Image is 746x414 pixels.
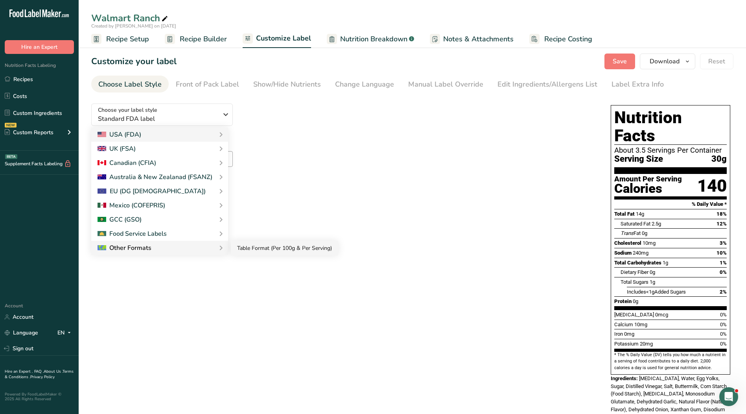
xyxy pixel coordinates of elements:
[719,387,738,406] iframe: Intercom live chat
[98,79,162,90] div: Choose Label Style
[663,260,668,266] span: 1g
[614,352,727,371] section: * The % Daily Value (DV) tells you how much a nutrient in a serving of food contributes to a dail...
[720,260,727,266] span: 1%
[98,130,141,139] div: USA (FDA)
[614,200,727,209] section: % Daily Value *
[720,322,727,327] span: 0%
[98,201,165,210] div: Mexico (COFEPRIS)
[34,369,44,374] a: FAQ .
[98,172,212,182] div: Australia & New Zealanad (FSANZ)
[614,322,633,327] span: Calcium
[98,114,218,124] span: Standard FDA label
[614,176,682,183] div: Amount Per Serving
[613,57,627,66] span: Save
[655,312,668,318] span: 0mcg
[98,158,156,168] div: Canadian (CFIA)
[636,211,644,217] span: 14g
[91,103,233,126] button: Choose your label style Standard FDA label
[5,40,74,54] button: Hire an Expert
[176,79,239,90] div: Front of Pack Label
[5,326,38,340] a: Language
[642,230,647,236] span: 0g
[720,331,727,337] span: 0%
[650,57,680,66] span: Download
[98,229,167,238] div: Food Service Labels
[650,279,655,285] span: 1g
[614,250,632,256] span: Sodium
[98,243,151,253] div: Other Formats
[253,79,321,90] div: Show/Hide Nutrients
[5,128,53,137] div: Custom Reports
[91,11,169,25] div: Walmart Ranch
[614,260,661,266] span: Total Carbohydrates
[98,187,206,196] div: EU (DG [DEMOGRAPHIC_DATA])
[621,269,648,275] span: Dietary Fiber
[614,298,632,304] span: Protein
[30,374,55,380] a: Privacy Policy
[497,79,597,90] div: Edit Ingredients/Allergens List
[256,33,311,44] span: Customize Label
[640,54,695,69] button: Download
[165,30,227,48] a: Recipe Builder
[57,328,74,338] div: EN
[624,331,634,337] span: 0mg
[612,79,664,90] div: Label Extra Info
[5,154,17,159] div: BETA
[621,221,650,227] span: Saturated Fat
[652,221,661,227] span: 2.5g
[720,269,727,275] span: 0%
[98,215,142,224] div: GCC (GSO)
[5,369,74,380] a: Terms & Conditions .
[614,109,727,145] h1: Nutrition Facts
[614,154,663,164] span: Serving Size
[604,54,635,69] button: Save
[340,34,407,44] span: Nutrition Breakdown
[5,123,17,128] div: NEW
[44,369,63,374] a: About Us .
[621,279,648,285] span: Total Sugars
[430,30,514,48] a: Notes & Attachments
[614,183,682,194] div: Calories
[717,211,727,217] span: 18%
[180,34,227,44] span: Recipe Builder
[643,240,656,246] span: 10mg
[614,240,641,246] span: Cholesterol
[327,30,414,48] a: Nutrition Breakdown
[614,331,623,337] span: Iron
[720,341,727,347] span: 0%
[627,289,686,295] span: Includes Added Sugars
[614,211,635,217] span: Total Fat
[720,240,727,246] span: 3%
[231,241,338,255] a: Table Format (Per 100g & Per Serving)
[621,230,634,236] i: Trans
[335,79,394,90] div: Change Language
[408,79,483,90] div: Manual Label Override
[5,369,33,374] a: Hire an Expert .
[650,269,655,275] span: 0g
[720,289,727,295] span: 2%
[614,341,639,347] span: Potassium
[697,176,727,196] div: 140
[5,392,74,401] div: Powered By FoodLabelMaker © 2025 All Rights Reserved
[633,298,638,304] span: 0g
[91,55,177,68] h1: Customize your label
[91,30,149,48] a: Recipe Setup
[98,217,106,222] img: 2Q==
[443,34,514,44] span: Notes & Attachments
[243,30,311,48] a: Customize Label
[621,230,641,236] span: Fat
[700,54,733,69] button: Reset
[634,322,647,327] span: 10mg
[106,34,149,44] span: Recipe Setup
[711,154,727,164] span: 30g
[614,312,654,318] span: [MEDICAL_DATA]
[646,289,654,295] span: <1g
[98,106,157,114] span: Choose your label style
[611,375,638,381] span: Ingredients:
[720,312,727,318] span: 0%
[717,221,727,227] span: 12%
[640,341,653,347] span: 20mg
[91,23,176,29] span: Created by [PERSON_NAME] on [DATE]
[717,250,727,256] span: 10%
[98,144,136,153] div: UK (FSA)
